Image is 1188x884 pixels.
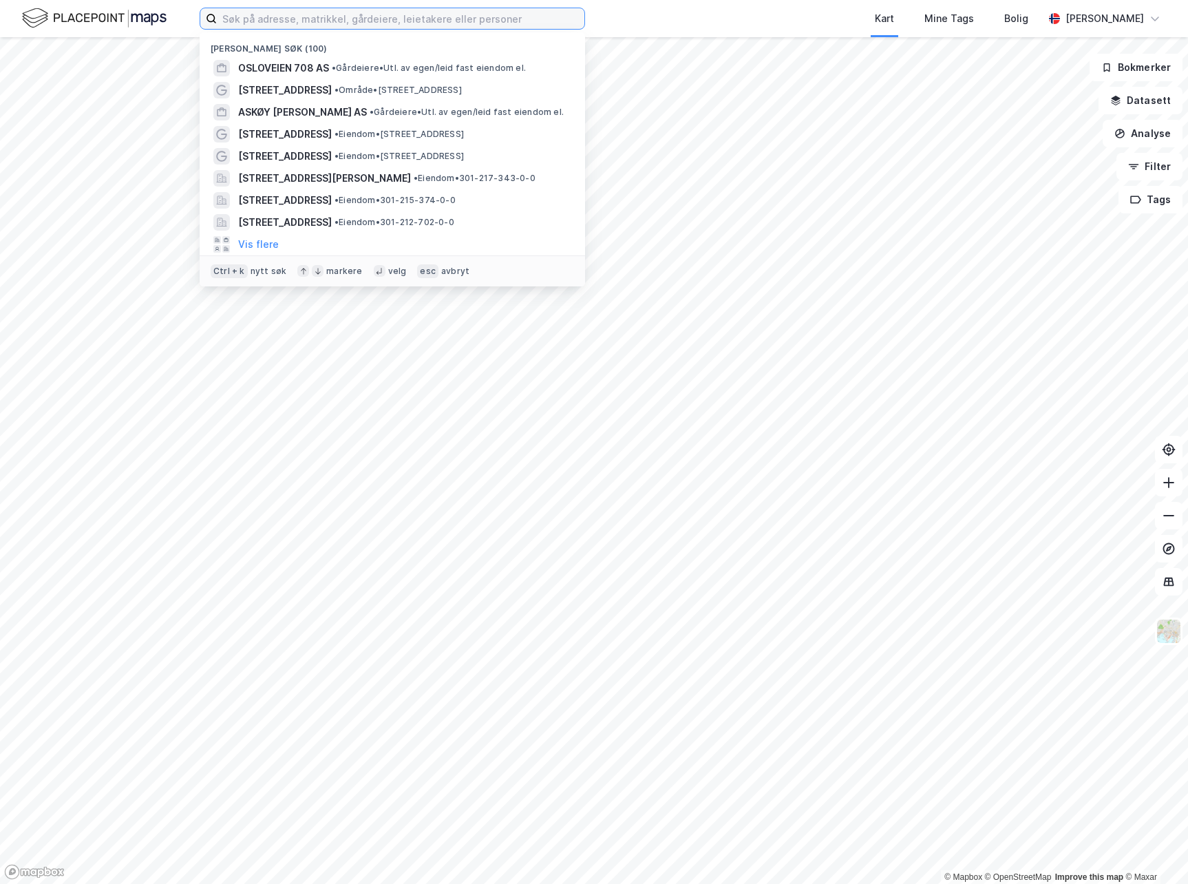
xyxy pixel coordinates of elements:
[875,10,894,27] div: Kart
[335,217,454,228] span: Eiendom • 301-212-702-0-0
[335,151,339,161] span: •
[417,264,438,278] div: esc
[238,170,411,187] span: [STREET_ADDRESS][PERSON_NAME]
[924,10,974,27] div: Mine Tags
[1090,54,1182,81] button: Bokmerker
[238,126,332,143] span: [STREET_ADDRESS]
[326,266,362,277] div: markere
[370,107,374,117] span: •
[441,266,469,277] div: avbryt
[388,266,407,277] div: velg
[335,129,464,140] span: Eiendom • [STREET_ADDRESS]
[1103,120,1182,147] button: Analyse
[1119,818,1188,884] iframe: Chat Widget
[238,148,332,165] span: [STREET_ADDRESS]
[1156,618,1182,644] img: Z
[1004,10,1028,27] div: Bolig
[238,60,329,76] span: OSLOVEIEN 708 AS
[1065,10,1144,27] div: [PERSON_NAME]
[335,195,339,205] span: •
[335,195,456,206] span: Eiendom • 301-215-374-0-0
[238,104,367,120] span: ASKØY [PERSON_NAME] AS
[251,266,287,277] div: nytt søk
[414,173,418,183] span: •
[370,107,564,118] span: Gårdeiere • Utl. av egen/leid fast eiendom el.
[22,6,167,30] img: logo.f888ab2527a4732fd821a326f86c7f29.svg
[217,8,584,29] input: Søk på adresse, matrikkel, gårdeiere, leietakere eller personer
[332,63,526,74] span: Gårdeiere • Utl. av egen/leid fast eiendom el.
[1055,872,1123,882] a: Improve this map
[332,63,336,73] span: •
[985,872,1052,882] a: OpenStreetMap
[211,264,248,278] div: Ctrl + k
[1118,186,1182,213] button: Tags
[335,151,464,162] span: Eiendom • [STREET_ADDRESS]
[335,217,339,227] span: •
[238,214,332,231] span: [STREET_ADDRESS]
[238,82,332,98] span: [STREET_ADDRESS]
[414,173,535,184] span: Eiendom • 301-217-343-0-0
[944,872,982,882] a: Mapbox
[4,864,65,880] a: Mapbox homepage
[238,192,332,209] span: [STREET_ADDRESS]
[1116,153,1182,180] button: Filter
[335,85,462,96] span: Område • [STREET_ADDRESS]
[335,85,339,95] span: •
[238,236,279,253] button: Vis flere
[1099,87,1182,114] button: Datasett
[1119,818,1188,884] div: Kontrollprogram for chat
[335,129,339,139] span: •
[200,32,585,57] div: [PERSON_NAME] søk (100)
